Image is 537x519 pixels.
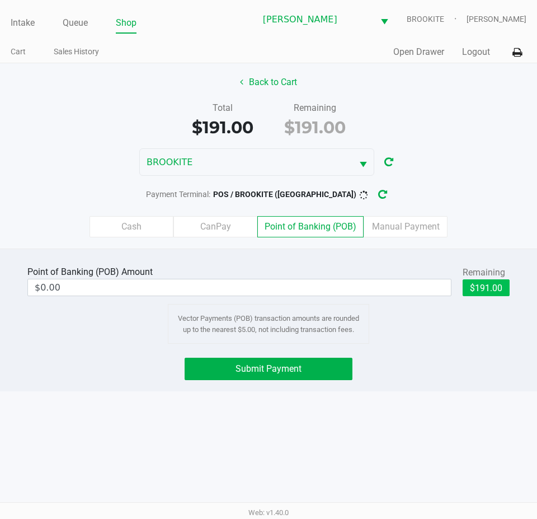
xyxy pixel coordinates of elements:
div: $191.00 [277,115,352,140]
button: Open Drawer [393,45,444,59]
span: Web: v1.40.0 [248,508,289,517]
a: Intake [11,15,35,31]
span: [PERSON_NAME] [467,13,526,25]
button: $191.00 [463,279,510,296]
a: Queue [63,15,88,31]
span: [PERSON_NAME] [263,13,367,26]
label: Cash [89,216,173,237]
a: Sales History [54,45,99,59]
div: Vector Payments (POB) transaction amounts are rounded up to the nearest $5.00, not including tran... [168,304,369,344]
span: BROOKITE [407,13,467,25]
span: Payment Terminal: [146,190,210,199]
a: Cart [11,45,26,59]
span: POS / BROOKITE ([GEOGRAPHIC_DATA]) [213,190,356,199]
label: Manual Payment [364,216,447,237]
div: Point of Banking (POB) Amount [27,265,157,279]
div: Remaining [463,266,510,279]
button: Back to Cart [233,72,304,93]
div: Remaining [277,101,352,115]
label: CanPay [173,216,257,237]
button: Logout [462,45,490,59]
button: Submit Payment [185,358,352,380]
span: BROOKITE [147,156,346,169]
button: Select [374,6,395,32]
div: $191.00 [185,115,260,140]
div: Total [185,101,260,115]
button: Select [352,149,374,175]
span: Submit Payment [235,363,302,374]
label: Point of Banking (POB) [257,216,364,237]
a: Shop [116,15,136,31]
